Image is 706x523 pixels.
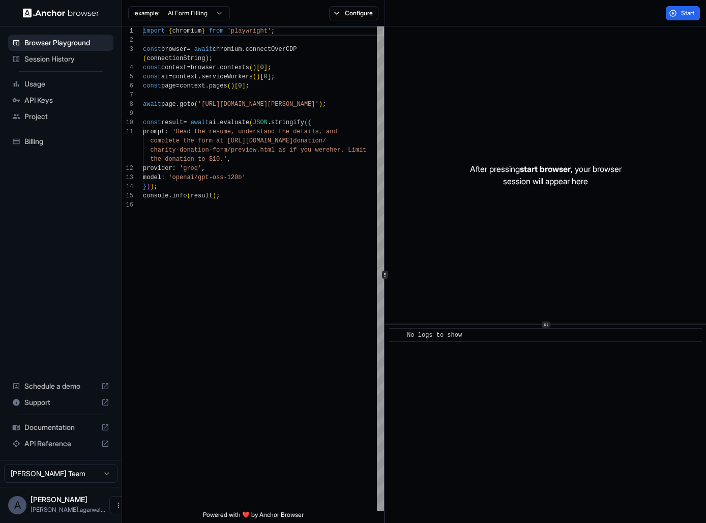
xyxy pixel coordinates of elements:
[227,27,271,35] span: 'playwright'
[122,164,133,173] div: 12
[122,200,133,210] div: 16
[122,36,133,45] div: 2
[234,82,238,90] span: [
[172,27,202,35] span: chromium
[176,82,180,90] span: =
[268,119,271,126] span: .
[8,419,113,435] div: Documentation
[329,6,378,20] button: Configure
[122,127,133,136] div: 11
[322,101,326,108] span: ;
[407,332,462,339] span: No logs to show
[172,73,198,80] span: context
[242,46,245,53] span: .
[220,64,249,71] span: contexts
[227,82,231,90] span: (
[122,91,133,100] div: 7
[271,73,275,80] span: ;
[264,64,268,71] span: ]
[172,192,187,199] span: info
[143,183,146,190] span: }
[191,192,213,199] span: result
[161,82,176,90] span: page
[122,63,133,72] div: 4
[8,378,113,394] div: Schedule a demo
[209,82,227,90] span: pages
[24,111,109,122] span: Project
[209,119,216,126] span: ai
[143,128,165,135] span: prompt
[122,191,133,200] div: 15
[191,119,209,126] span: await
[161,46,187,53] span: browser
[198,73,201,80] span: .
[268,64,271,71] span: ;
[176,101,180,108] span: .
[209,55,213,62] span: ;
[183,119,187,126] span: =
[191,64,216,71] span: browser
[470,163,622,187] p: After pressing , your browser session will appear here
[122,182,133,191] div: 14
[23,8,99,18] img: Anchor Logo
[249,64,253,71] span: (
[205,82,209,90] span: .
[180,165,201,172] span: 'groq'
[31,506,105,513] span: aayush.agarwal@medable.com
[150,183,154,190] span: )
[520,164,571,174] span: start browser
[271,27,275,35] span: ;
[180,101,194,108] span: goto
[165,128,168,135] span: :
[264,73,268,80] span: 0
[268,73,271,80] span: ]
[168,174,245,181] span: 'openai/gpt-oss-120b'
[24,54,109,64] span: Session History
[172,128,337,135] span: 'Read the resume, understand the details, and
[8,435,113,452] div: API Reference
[209,27,224,35] span: from
[122,109,133,118] div: 9
[216,119,220,126] span: .
[143,101,161,108] span: await
[150,156,227,163] span: the donation to $10.'
[154,183,158,190] span: ;
[253,119,268,126] span: JSON
[246,46,297,53] span: connectOverCDP
[271,119,304,126] span: stringify
[161,73,168,80] span: ai
[150,147,330,154] span: charity-donation-form/preview.html as if you were
[143,73,161,80] span: const
[256,64,260,71] span: [
[253,73,256,80] span: (
[194,101,198,108] span: (
[213,46,242,53] span: chromium
[8,133,113,150] div: Billing
[143,192,168,199] span: console
[143,46,161,53] span: const
[203,511,304,523] span: Powered with ❤️ by Anchor Browser
[168,192,172,199] span: .
[238,82,242,90] span: 0
[260,64,263,71] span: 0
[187,46,190,53] span: =
[201,165,205,172] span: ,
[330,147,366,154] span: her. Limit
[24,79,109,89] span: Usage
[216,192,220,199] span: ;
[24,136,109,147] span: Billing
[161,101,176,108] span: page
[122,45,133,54] div: 3
[143,165,172,172] span: provider
[260,73,263,80] span: [
[24,95,109,105] span: API Keys
[180,82,205,90] span: context
[8,51,113,67] div: Session History
[216,64,220,71] span: .
[8,35,113,51] div: Browser Playground
[8,92,113,108] div: API Keys
[135,9,160,17] span: example:
[666,6,700,20] button: Start
[168,27,172,35] span: {
[8,76,113,92] div: Usage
